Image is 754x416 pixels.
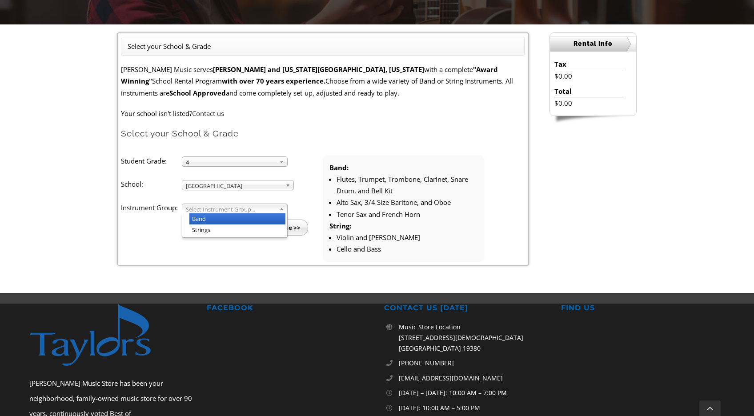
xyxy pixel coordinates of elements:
a: [PHONE_NUMBER] [399,358,547,368]
p: Your school isn't listed? [121,108,525,119]
img: sidebar-footer.png [549,116,637,124]
h2: CONTACT US [DATE] [384,304,547,313]
label: Instrument Group: [121,202,181,213]
span: 4 [186,157,276,168]
li: Cello and Bass [337,243,477,255]
img: footer-logo [29,304,169,367]
strong: School Approved [169,88,226,97]
li: Total [554,85,623,97]
strong: [PERSON_NAME] and [US_STATE][GEOGRAPHIC_DATA], [US_STATE] [213,65,424,74]
li: Select your School & Grade [128,40,211,52]
li: Violin and [PERSON_NAME] [337,232,477,243]
li: Tax [554,58,623,70]
p: [DATE] – [DATE]: 10:00 AM – 7:00 PM [399,388,547,398]
span: [EMAIL_ADDRESS][DOMAIN_NAME] [399,374,503,382]
li: Alto Sax, 3/4 Size Baritone, and Oboe [337,196,477,208]
p: [PERSON_NAME] Music serves with a complete School Rental Program Choose from a wide variety of Ba... [121,64,525,99]
strong: Band: [329,163,349,172]
a: Contact us [192,109,224,118]
li: $0.00 [554,97,623,109]
h2: Select your School & Grade [121,128,525,139]
label: Student Grade: [121,155,181,167]
h2: FIND US [561,304,724,313]
h2: FACEBOOK [207,304,370,313]
label: School: [121,178,181,190]
p: Music Store Location [STREET_ADDRESS][DEMOGRAPHIC_DATA] [GEOGRAPHIC_DATA] 19380 [399,322,547,353]
strong: with over 70 years experience. [222,76,325,85]
li: Strings [189,224,285,236]
span: Select Instrument Group... [186,204,276,215]
li: Band [189,213,285,224]
li: Flutes, Trumpet, Trombone, Clarinet, Snare Drum, and Bell Kit [337,173,477,197]
a: [EMAIL_ADDRESS][DOMAIN_NAME] [399,373,547,384]
strong: String: [329,221,351,230]
span: [GEOGRAPHIC_DATA] [186,180,282,191]
li: Tenor Sax and French Horn [337,208,477,220]
h2: Rental Info [550,36,636,52]
p: [DATE]: 10:00 AM – 5:00 PM [399,403,547,413]
li: $0.00 [554,70,623,82]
